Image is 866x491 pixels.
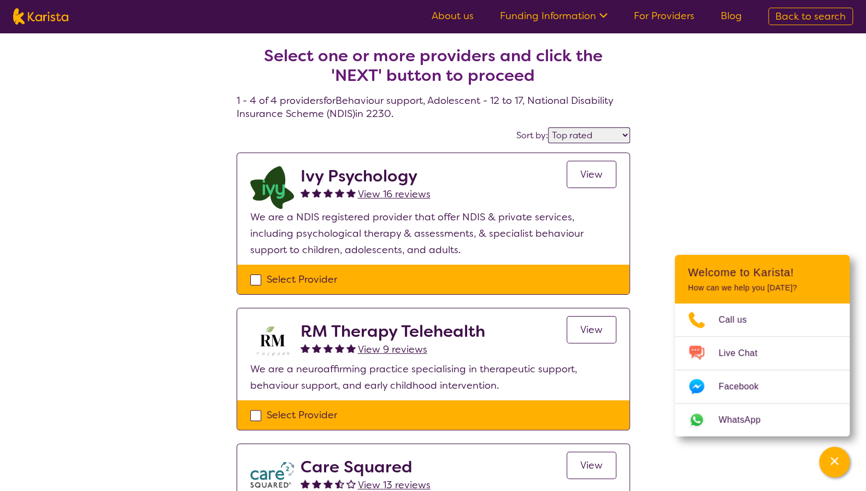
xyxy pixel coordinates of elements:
a: View [567,161,616,188]
a: Blog [721,9,742,22]
h2: Ivy Psychology [301,166,431,186]
img: halfstar [335,479,344,488]
img: fullstar [346,188,356,197]
img: lcqb2d1jpug46odws9wh.png [250,166,294,209]
img: fullstar [312,343,321,353]
span: View 9 reviews [358,343,427,356]
ul: Choose channel [675,303,850,436]
span: View [580,459,603,472]
a: View [567,316,616,343]
img: fullstar [346,343,356,353]
img: fullstar [335,343,344,353]
button: Channel Menu [819,447,850,477]
img: fullstar [301,479,310,488]
a: For Providers [634,9,694,22]
h4: 1 - 4 of 4 providers for Behaviour support , Adolescent - 12 to 17 , National Disability Insuranc... [237,20,630,120]
a: View 16 reviews [358,186,431,202]
a: Funding Information [500,9,608,22]
span: View [580,168,603,181]
img: fullstar [301,188,310,197]
span: Back to search [775,10,846,23]
img: fullstar [312,479,321,488]
h2: Select one or more providers and click the 'NEXT' button to proceed [250,46,617,85]
img: Karista logo [13,8,68,25]
img: fullstar [323,188,333,197]
h2: RM Therapy Telehealth [301,322,485,341]
a: View [567,452,616,479]
h2: Welcome to Karista! [688,266,836,279]
img: fullstar [301,343,310,353]
p: We are a NDIS registered provider that offer NDIS & private services, including psychological the... [250,209,616,258]
img: fullstar [335,188,344,197]
label: Sort by: [516,130,548,141]
span: View [580,323,603,336]
p: We are a neuroaffirming practice specialising in therapeutic support, behaviour support, and earl... [250,361,616,394]
img: fullstar [312,188,321,197]
img: fullstar [323,343,333,353]
img: fullstar [323,479,333,488]
a: Web link opens in a new tab. [675,404,850,436]
div: Channel Menu [675,255,850,436]
span: Call us [718,312,760,328]
span: Facebook [718,378,771,395]
img: emptystar [346,479,356,488]
span: View 16 reviews [358,188,431,201]
span: Live Chat [718,345,770,361]
span: WhatsApp [718,412,774,428]
p: How can we help you [DATE]? [688,283,836,293]
a: View 9 reviews [358,341,427,358]
a: About us [432,9,474,22]
h2: Care Squared [301,457,431,477]
img: b3hjthhf71fnbidirs13.png [250,322,294,361]
a: Back to search [768,8,853,25]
